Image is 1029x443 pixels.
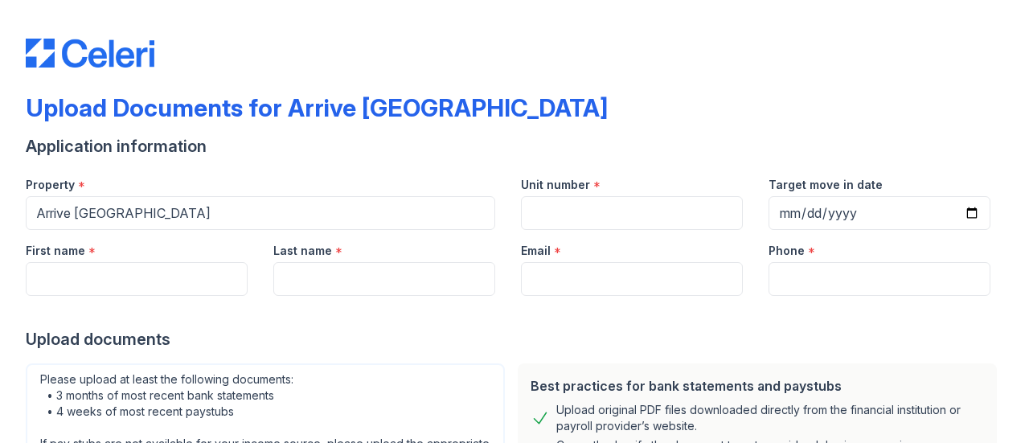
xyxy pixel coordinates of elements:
[769,243,805,259] label: Phone
[26,135,1003,158] div: Application information
[26,243,85,259] label: First name
[521,243,551,259] label: Email
[521,177,590,193] label: Unit number
[769,177,883,193] label: Target move in date
[26,39,154,68] img: CE_Logo_Blue-a8612792a0a2168367f1c8372b55b34899dd931a85d93a1a3d3e32e68fde9ad4.png
[26,177,75,193] label: Property
[273,243,332,259] label: Last name
[26,328,1003,351] div: Upload documents
[556,402,984,434] div: Upload original PDF files downloaded directly from the financial institution or payroll provider’...
[531,376,984,396] div: Best practices for bank statements and paystubs
[26,93,608,122] div: Upload Documents for Arrive [GEOGRAPHIC_DATA]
